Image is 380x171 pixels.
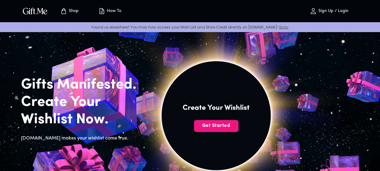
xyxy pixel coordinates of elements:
a: Sync [279,25,288,30]
img: how-to.svg [98,7,105,15]
button: How To [93,1,126,21]
p: How To [105,9,121,14]
h4: Create Your Wishlist [183,103,250,113]
h2: Create Your [21,94,146,111]
button: Sign Up / Login [299,1,359,21]
h2: Gifts Manifested. [21,76,146,94]
p: Sign Up / Login [317,9,348,14]
h2: Wishlist Now. [21,111,146,128]
span: Get Started [194,122,239,129]
p: Shop [67,9,79,14]
button: Get Started [194,120,239,132]
button: Store page [53,1,86,21]
p: Found us elsewhere? You may now access your Wish List and Store Credit directly on [DOMAIN_NAME]! [5,25,375,30]
button: GiftMe Logo [21,7,49,15]
img: GiftMe Logo [22,7,49,15]
h6: [DOMAIN_NAME] makes your wishlist come true. [21,134,146,142]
